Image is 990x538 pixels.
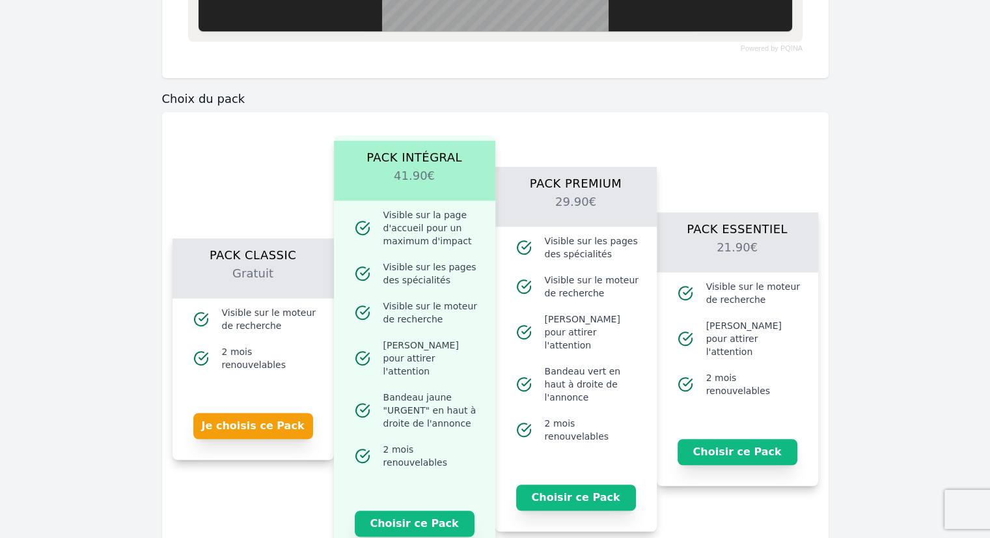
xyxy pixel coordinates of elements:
[162,91,829,107] h3: Choix du pack
[706,280,803,306] span: Visible sur le moteur de recherche
[383,300,480,326] span: Visible sur le moteur de recherche
[383,391,480,430] span: Bandeau jaune "URGENT" en haut à droite de l'annonce
[383,261,480,287] span: Visible sur les pages des spécialités
[545,417,641,443] span: 2 mois renouvelables
[672,238,803,272] h2: 21.90€
[545,234,641,261] span: Visible sur les pages des spécialités
[511,193,641,227] h2: 29.90€
[350,141,480,167] h1: Pack Intégral
[383,208,480,248] span: Visible sur la page d'accueil pour un maximum d'impact
[383,443,480,469] span: 2 mois renouvelables
[516,485,636,511] button: Choisir ce Pack
[350,167,480,201] h2: 41.90€
[672,212,803,238] h1: Pack Essentiel
[188,264,318,298] h2: Gratuit
[545,274,641,300] span: Visible sur le moteur de recherche
[511,167,641,193] h1: Pack Premium
[383,339,480,378] span: [PERSON_NAME] pour attirer l'attention
[222,306,318,332] span: Visible sur le moteur de recherche
[545,313,641,352] span: [PERSON_NAME] pour attirer l'attention
[545,365,641,404] span: Bandeau vert en haut à droite de l'annonce
[355,511,474,537] button: Choisir ce Pack
[222,345,318,371] span: 2 mois renouvelables
[188,238,318,264] h1: Pack Classic
[193,413,313,439] button: Je choisis ce Pack
[678,439,797,465] button: Choisir ce Pack
[706,319,803,358] span: [PERSON_NAME] pour attirer l'attention
[740,46,802,51] a: Powered by PQINA
[706,371,803,397] span: 2 mois renouvelables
